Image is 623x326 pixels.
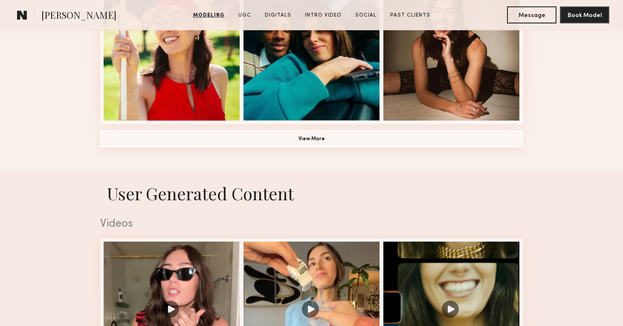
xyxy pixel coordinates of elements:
[261,12,295,19] a: Digitals
[41,9,116,23] span: [PERSON_NAME]
[352,12,380,19] a: Social
[190,12,228,19] a: Modeling
[387,12,434,19] a: Past Clients
[100,130,523,147] button: View More
[507,6,556,23] button: Message
[301,12,345,19] a: Intro Video
[560,6,609,23] button: Book Model
[100,219,523,230] div: Videos
[93,182,530,205] h1: User Generated Content
[235,12,255,19] a: UGC
[560,11,609,18] a: Book Model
